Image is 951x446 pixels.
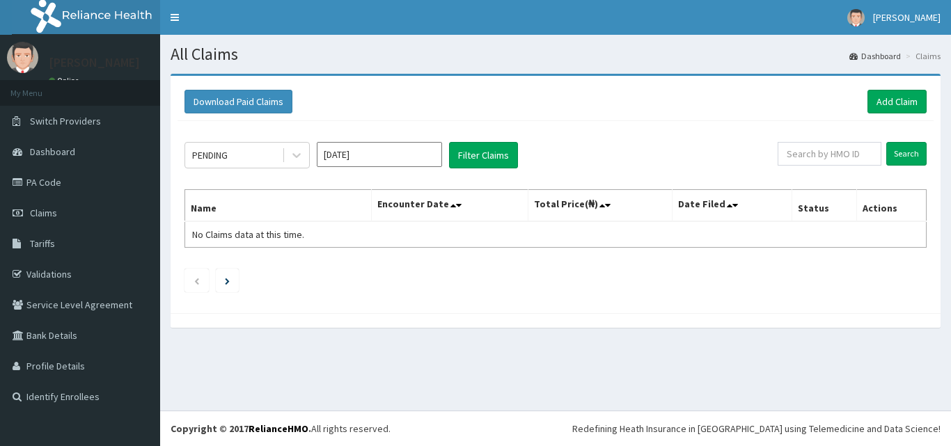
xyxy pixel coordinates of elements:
[572,422,941,436] div: Redefining Heath Insurance in [GEOGRAPHIC_DATA] using Telemedicine and Data Science!
[49,76,82,86] a: Online
[192,228,304,241] span: No Claims data at this time.
[528,190,673,222] th: Total Price(₦)
[449,142,518,168] button: Filter Claims
[30,237,55,250] span: Tariffs
[902,50,941,62] li: Claims
[867,90,927,113] a: Add Claim
[49,56,140,69] p: [PERSON_NAME]
[30,207,57,219] span: Claims
[249,422,308,435] a: RelianceHMO
[192,148,228,162] div: PENDING
[185,190,372,222] th: Name
[778,142,881,166] input: Search by HMO ID
[873,11,941,24] span: [PERSON_NAME]
[184,90,292,113] button: Download Paid Claims
[194,274,200,287] a: Previous page
[30,115,101,127] span: Switch Providers
[847,9,865,26] img: User Image
[160,411,951,446] footer: All rights reserved.
[856,190,926,222] th: Actions
[171,422,311,435] strong: Copyright © 2017 .
[30,145,75,158] span: Dashboard
[673,190,792,222] th: Date Filed
[317,142,442,167] input: Select Month and Year
[7,42,38,73] img: User Image
[225,274,230,287] a: Next page
[372,190,528,222] th: Encounter Date
[171,45,941,63] h1: All Claims
[792,190,857,222] th: Status
[886,142,927,166] input: Search
[849,50,901,62] a: Dashboard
